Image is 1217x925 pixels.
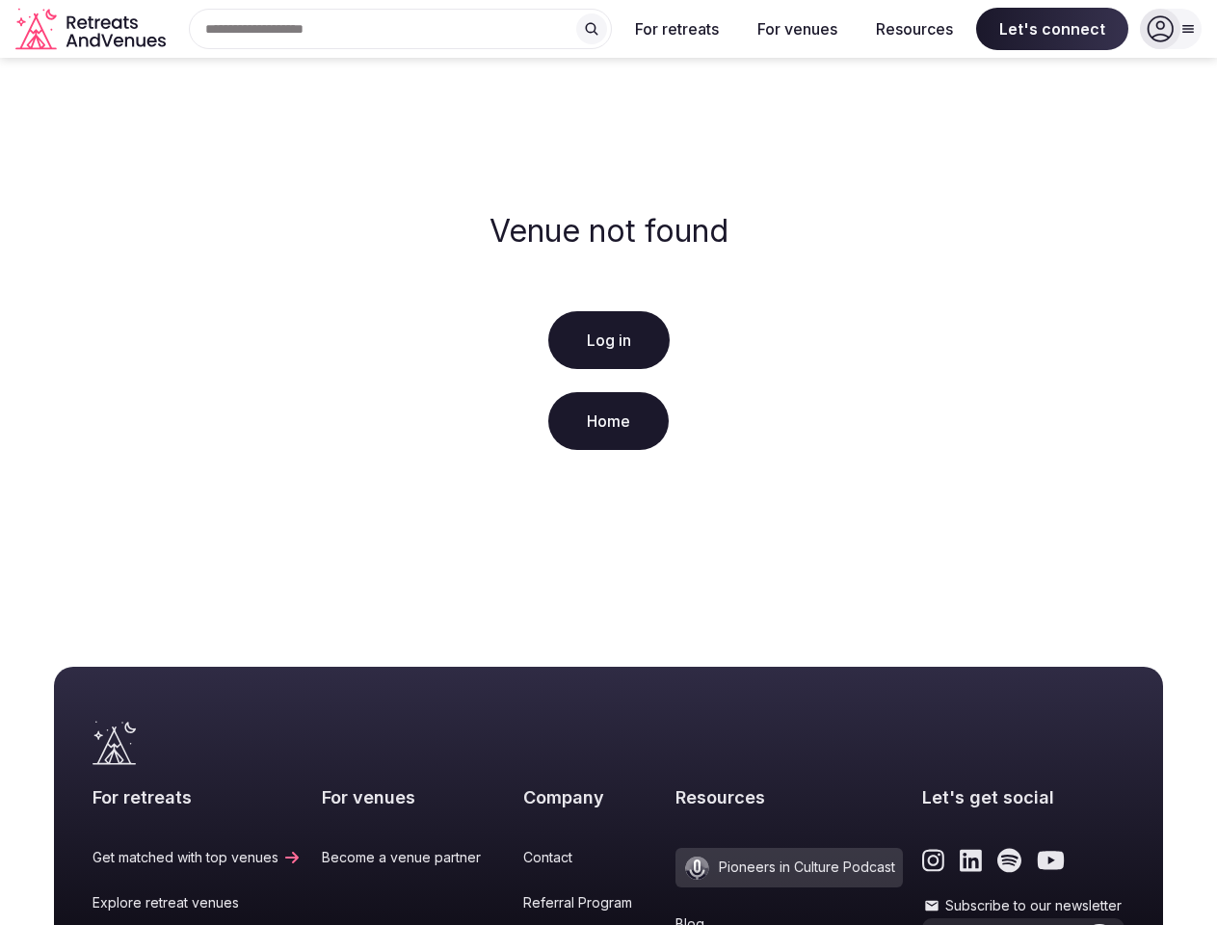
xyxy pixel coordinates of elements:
h2: Let's get social [922,785,1124,809]
a: Referral Program [523,893,655,912]
span: Let's connect [976,8,1128,50]
button: Resources [860,8,968,50]
a: Pioneers in Culture Podcast [675,848,903,887]
h2: Venue not found [489,213,728,250]
h2: For venues [322,785,504,809]
a: Home [548,392,669,450]
a: Become a venue partner [322,848,504,867]
a: Link to the retreats and venues LinkedIn page [960,848,982,873]
a: Link to the retreats and venues Spotify page [997,848,1021,873]
a: Link to the retreats and venues Instagram page [922,848,944,873]
a: Explore retreat venues [93,893,302,912]
button: For venues [742,8,853,50]
a: Visit the homepage [93,721,136,765]
h2: Resources [675,785,903,809]
a: Link to the retreats and venues Youtube page [1037,848,1065,873]
h2: For retreats [93,785,302,809]
a: Visit the homepage [15,8,170,51]
a: Get matched with top venues [93,848,302,867]
a: Log in [548,311,670,369]
svg: Retreats and Venues company logo [15,8,170,51]
h2: Company [523,785,655,809]
label: Subscribe to our newsletter [922,896,1124,915]
button: For retreats [620,8,734,50]
a: Contact [523,848,655,867]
